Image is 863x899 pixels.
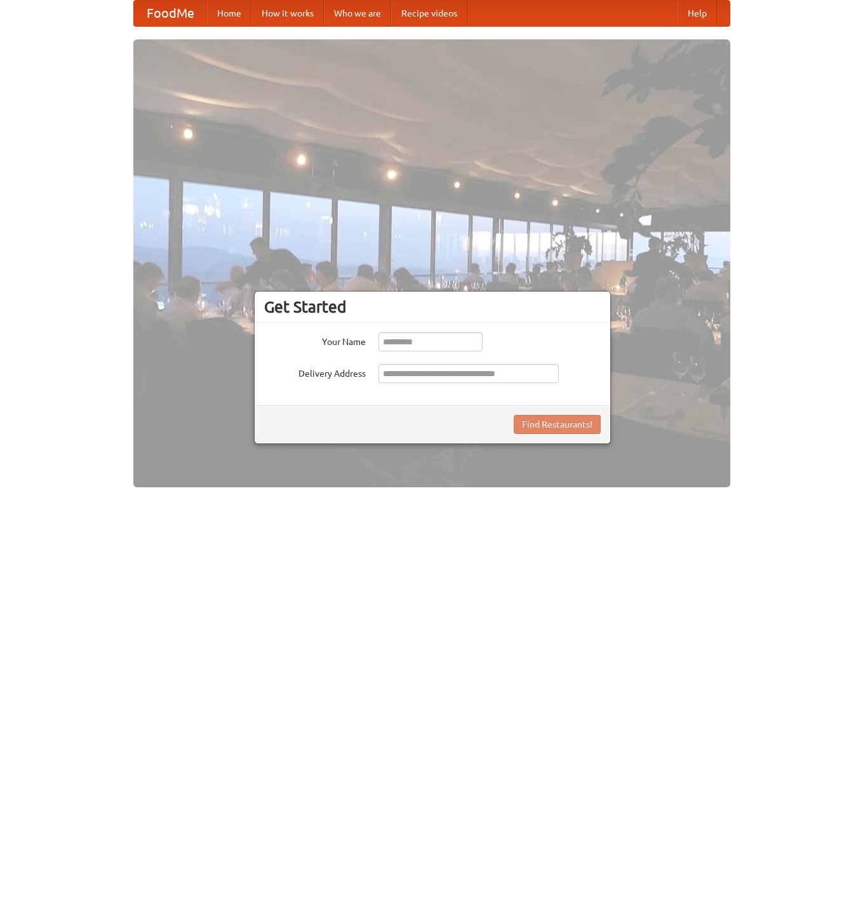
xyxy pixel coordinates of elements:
[264,332,366,348] label: Your Name
[324,1,391,26] a: Who we are
[514,415,601,434] button: Find Restaurants!
[264,364,366,380] label: Delivery Address
[251,1,324,26] a: How it works
[264,297,601,316] h3: Get Started
[391,1,467,26] a: Recipe videos
[207,1,251,26] a: Home
[678,1,717,26] a: Help
[134,1,207,26] a: FoodMe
